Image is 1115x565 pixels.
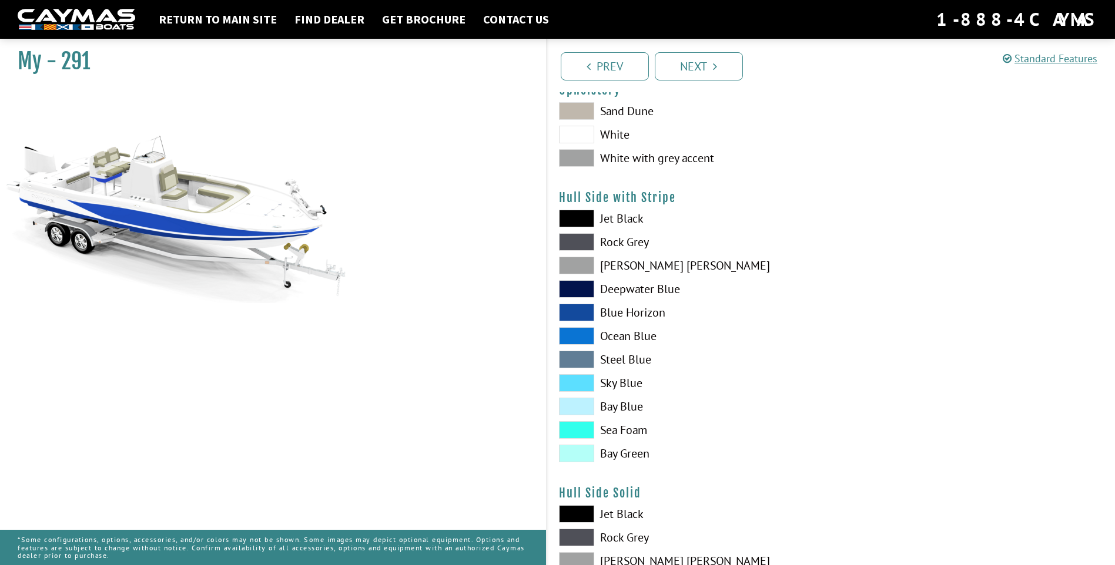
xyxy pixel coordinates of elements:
[559,351,819,368] label: Steel Blue
[559,126,819,143] label: White
[936,6,1097,32] div: 1-888-4CAYMAS
[559,486,1104,500] h4: Hull Side Solid
[559,210,819,227] label: Jet Black
[18,530,528,565] p: *Some configurations, options, accessories, and/or colors may not be shown. Some images may depic...
[289,12,370,27] a: Find Dealer
[559,149,819,167] label: White with grey accent
[655,52,743,80] a: Next
[477,12,555,27] a: Contact Us
[153,12,283,27] a: Return to main site
[559,398,819,415] label: Bay Blue
[559,421,819,439] label: Sea Foam
[559,190,1104,205] h4: Hull Side with Stripe
[1003,52,1097,65] a: Standard Features
[561,52,649,80] a: Prev
[559,327,819,345] label: Ocean Blue
[18,48,517,75] h1: My - 291
[559,233,819,251] label: Rock Grey
[376,12,471,27] a: Get Brochure
[559,505,819,523] label: Jet Black
[559,280,819,298] label: Deepwater Blue
[559,374,819,392] label: Sky Blue
[559,529,819,546] label: Rock Grey
[559,102,819,120] label: Sand Dune
[18,9,135,31] img: white-logo-c9c8dbefe5ff5ceceb0f0178aa75bf4bb51f6bca0971e226c86eb53dfe498488.png
[559,304,819,321] label: Blue Horizon
[559,445,819,462] label: Bay Green
[559,257,819,274] label: [PERSON_NAME] [PERSON_NAME]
